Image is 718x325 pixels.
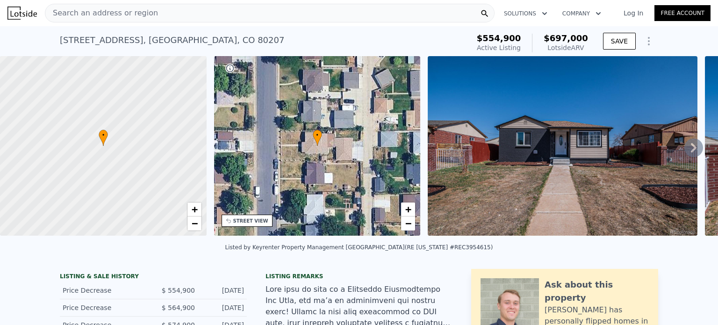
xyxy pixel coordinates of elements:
span: Active Listing [477,44,521,51]
div: Listing remarks [266,273,452,280]
div: • [99,130,108,146]
div: [DATE] [202,303,244,312]
span: $554,900 [477,33,521,43]
span: $697,000 [544,33,588,43]
button: Show Options [639,32,658,51]
button: SAVE [603,33,636,50]
div: • [313,130,322,146]
div: LISTING & SALE HISTORY [60,273,247,282]
img: Sale: 135258963 Parcel: 8519360 [428,56,697,236]
span: + [405,203,411,215]
div: [STREET_ADDRESS] , [GEOGRAPHIC_DATA] , CO 80207 [60,34,284,47]
a: Zoom out [401,217,415,231]
a: Zoom in [401,202,415,217]
span: • [313,131,322,139]
div: Lotside ARV [544,43,588,52]
a: Zoom in [187,202,201,217]
div: [DATE] [202,286,244,295]
div: STREET VIEW [233,217,268,224]
span: Search an address or region [45,7,158,19]
img: Lotside [7,7,37,20]
div: Ask about this property [545,278,649,304]
span: $ 554,900 [162,287,195,294]
span: − [191,217,197,229]
div: Price Decrease [63,286,146,295]
div: Listed by Keyrenter Property Management [GEOGRAPHIC_DATA] (RE [US_STATE] #REC3954615) [225,244,493,251]
div: Price Decrease [63,303,146,312]
span: • [99,131,108,139]
button: Solutions [496,5,555,22]
a: Free Account [654,5,711,21]
span: + [191,203,197,215]
a: Zoom out [187,217,201,231]
span: − [405,217,411,229]
span: $ 564,900 [162,304,195,311]
button: Company [555,5,609,22]
a: Log In [612,8,654,18]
